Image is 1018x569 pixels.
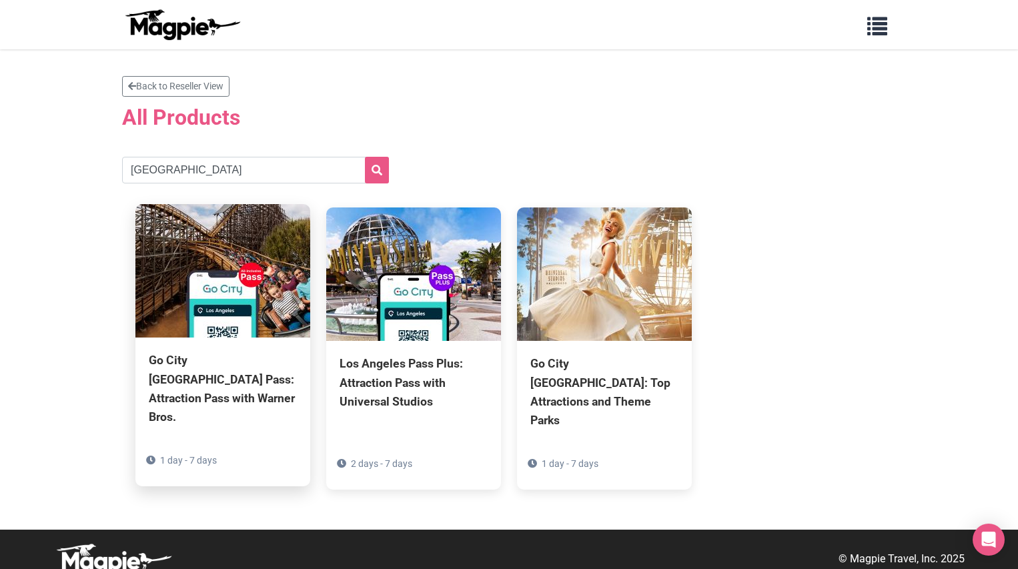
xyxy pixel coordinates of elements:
img: Los Angeles Pass Plus: Attraction Pass with Universal Studios [326,207,501,341]
img: logo-ab69f6fb50320c5b225c76a69d11143b.png [122,9,242,41]
h2: All Products [122,105,896,130]
a: Los Angeles Pass Plus: Attraction Pass with Universal Studios 2 days - 7 days [326,207,501,470]
div: Los Angeles Pass Plus: Attraction Pass with Universal Studios [340,354,488,410]
img: Go City Los Angeles Pass: Attraction Pass with Warner Bros. [135,204,310,338]
span: 1 day - 7 days [542,458,598,469]
img: Go City Los Angeles Pass: Top Attractions and Theme Parks [517,207,692,341]
div: Go City [GEOGRAPHIC_DATA]: Top Attractions and Theme Parks [530,354,678,430]
input: Search products... [122,157,389,183]
a: Back to Reseller View [122,76,229,97]
div: Go City [GEOGRAPHIC_DATA] Pass: Attraction Pass with Warner Bros. [149,351,297,426]
a: Go City [GEOGRAPHIC_DATA] Pass: Attraction Pass with Warner Bros. 1 day - 7 days [135,204,310,486]
a: Go City [GEOGRAPHIC_DATA]: Top Attractions and Theme Parks 1 day - 7 days [517,207,692,490]
p: © Magpie Travel, Inc. 2025 [839,550,965,568]
span: 2 days - 7 days [351,458,412,469]
div: Open Intercom Messenger [973,524,1005,556]
span: 1 day - 7 days [160,455,217,466]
